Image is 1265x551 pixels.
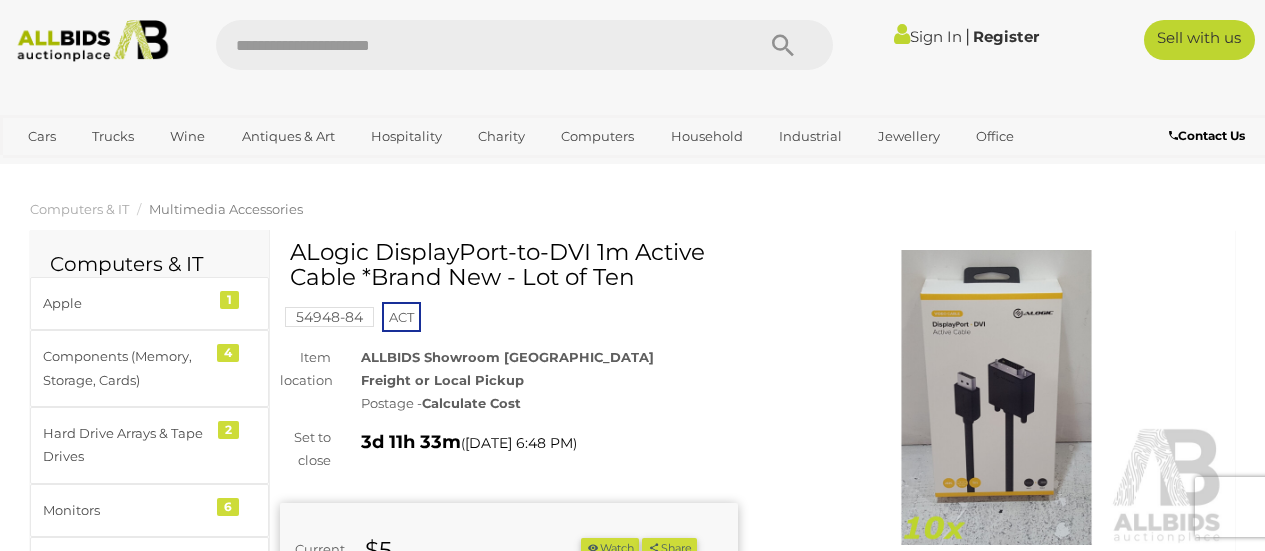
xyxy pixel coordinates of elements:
[30,484,269,537] a: Monitors 6
[548,120,647,153] a: Computers
[217,344,239,362] div: 4
[30,277,269,330] a: Apple 1
[79,120,147,153] a: Trucks
[361,349,654,365] strong: ALLBIDS Showroom [GEOGRAPHIC_DATA]
[1169,125,1250,147] a: Contact Us
[220,291,239,309] div: 1
[265,426,346,473] div: Set to close
[30,201,129,217] a: Computers & IT
[157,120,218,153] a: Wine
[15,153,82,186] a: Sports
[229,120,348,153] a: Antiques & Art
[733,20,833,70] button: Search
[465,120,538,153] a: Charity
[361,392,737,415] div: Postage -
[218,421,239,439] div: 2
[963,120,1027,153] a: Office
[1169,128,1245,143] b: Contact Us
[217,498,239,516] div: 6
[92,153,260,186] a: [GEOGRAPHIC_DATA]
[265,346,346,393] div: Item location
[1144,20,1255,60] a: Sell with us
[43,292,208,315] div: Apple
[43,499,208,522] div: Monitors
[358,120,455,153] a: Hospitality
[9,20,176,62] img: Allbids.com.au
[766,120,855,153] a: Industrial
[465,434,573,452] span: [DATE] 6:48 PM
[422,395,521,411] strong: Calculate Cost
[50,253,249,275] h2: Computers & IT
[30,330,269,407] a: Components (Memory, Storage, Cards) 4
[15,120,69,153] a: Cars
[768,250,1226,545] img: ALogic DisplayPort-to-DVI 1m Active Cable *Brand New - Lot of Ten
[43,422,208,469] div: Hard Drive Arrays & Tape Drives
[658,120,756,153] a: Household
[461,435,577,451] span: ( )
[865,120,953,153] a: Jewellery
[285,307,374,327] mark: 54948-84
[382,302,421,332] span: ACT
[290,240,733,291] h1: ALogic DisplayPort-to-DVI 1m Active Cable *Brand New - Lot of Ten
[965,25,970,47] span: |
[361,431,461,453] strong: 3d 11h 33m
[149,201,303,217] a: Multimedia Accessories
[973,27,1039,46] a: Register
[361,372,524,388] strong: Freight or Local Pickup
[285,309,374,325] a: 54948-84
[894,27,962,46] a: Sign In
[30,407,269,484] a: Hard Drive Arrays & Tape Drives 2
[43,345,208,392] div: Components (Memory, Storage, Cards)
